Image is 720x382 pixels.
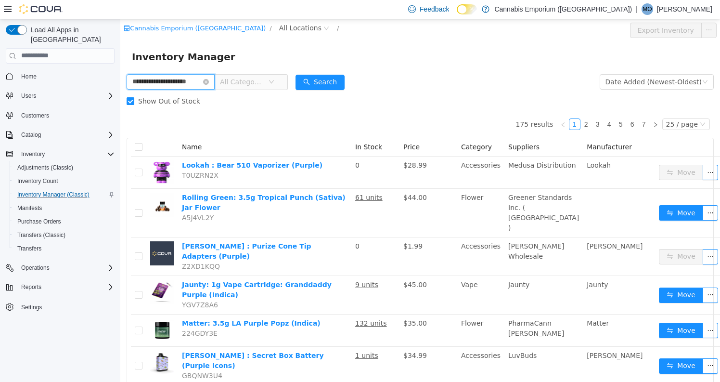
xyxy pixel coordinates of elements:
button: icon: swapMove [539,230,583,245]
a: Transfers (Classic) [13,229,69,241]
button: Purchase Orders [10,215,118,228]
i: icon: down [582,60,588,66]
span: / [149,5,151,13]
a: Settings [17,302,46,313]
li: 4 [483,99,495,111]
span: Inventory Count [17,177,58,185]
button: Reports [17,281,45,293]
span: [PERSON_NAME] [466,223,522,231]
nav: Complex example [6,66,115,339]
span: Reports [21,283,41,291]
span: [PERSON_NAME] Wholesale [388,223,444,241]
a: [PERSON_NAME] : Purize Cone Tip Adapters (Purple) [62,223,191,241]
span: Price [283,124,299,132]
button: Operations [2,261,118,275]
i: icon: close-circle [83,60,89,66]
span: Settings [17,301,115,313]
span: Users [21,92,36,100]
button: icon: ellipsis [582,145,598,161]
a: Inventory Manager (Classic) [13,189,93,200]
li: 3 [472,99,483,111]
button: icon: ellipsis [582,230,598,245]
button: Inventory Count [10,174,118,188]
a: Rolling Green: 3.5g Tropical Punch (Sativa) Jar Flower [62,174,225,192]
span: [PERSON_NAME] [466,332,522,340]
span: Settings [21,303,42,311]
span: $28.99 [283,142,307,150]
input: Dark Mode [457,4,477,14]
a: 5 [495,100,506,110]
button: icon: ellipsis [582,268,598,284]
img: Cova [19,4,63,14]
span: Inventory Count [13,175,115,187]
button: icon: ellipsis [582,339,598,355]
span: Inventory Manager [12,30,121,45]
td: Flower [337,295,384,328]
button: Reports [2,280,118,294]
span: 224GDY3E [62,310,97,318]
td: Accessories [337,218,384,257]
a: Manifests [13,202,46,214]
span: Transfers (Classic) [13,229,115,241]
span: Manifests [17,204,42,212]
span: Inventory Manager (Classic) [17,191,90,198]
span: Manufacturer [466,124,512,132]
li: 2 [460,99,472,111]
li: 7 [518,99,529,111]
p: Cannabis Emporium ([GEOGRAPHIC_DATA]) [494,3,632,15]
span: All Locations [159,3,201,14]
a: Jaunty: 1g Vape Cartridge: Granddaddy Purple (Indica) [62,262,211,279]
li: Previous Page [437,99,449,111]
button: Export Inventory [510,3,581,19]
button: Catalog [17,129,45,141]
span: Inventory Manager (Classic) [13,189,115,200]
img: Matter: 3.5g LA Purple Popz (Indica) hero shot [30,299,54,323]
span: Transfers [13,243,115,254]
button: Transfers [10,242,118,255]
li: 1 [449,99,460,111]
span: Name [62,124,81,132]
button: Customers [2,108,118,122]
a: Home [17,71,40,82]
i: icon: down [148,60,154,66]
button: Operations [17,262,53,274]
span: $1.99 [283,223,302,231]
span: Greener Standards Inc. ( [GEOGRAPHIC_DATA] ) [388,174,459,212]
td: Accessories [337,137,384,170]
span: Customers [17,109,115,121]
span: Operations [21,264,50,272]
u: 1 units [235,332,258,340]
span: Manifests [13,202,115,214]
a: Transfers [13,243,45,254]
span: $34.99 [283,332,307,340]
button: Catalog [2,128,118,142]
span: Catalog [17,129,115,141]
button: icon: ellipsis [582,186,598,201]
img: Rolling Green: 3.5g Tropical Punch (Sativa) Jar Flower hero shot [30,173,54,198]
span: GBQNW3U4 [62,353,102,360]
u: 132 units [235,300,267,308]
td: Flower [337,170,384,218]
span: Home [21,73,37,80]
a: icon: shopCannabis Emporium ([GEOGRAPHIC_DATA]) [3,5,145,13]
span: Load All Apps in [GEOGRAPHIC_DATA] [27,25,115,44]
span: YGV7Z8A6 [62,282,98,290]
span: 0 [235,223,239,231]
button: icon: swapMove [539,268,583,284]
button: Inventory [17,148,49,160]
button: icon: swapMove [539,186,583,201]
span: Reports [17,281,115,293]
a: 6 [507,100,517,110]
button: icon: swapMove [539,303,583,319]
button: Manifests [10,201,118,215]
span: Purchase Orders [13,216,115,227]
span: 0 [235,142,239,150]
img: Lookah : Bear 510 Vaporizer (Purple) hero shot [30,141,54,165]
button: Transfers (Classic) [10,228,118,242]
li: Next Page [529,99,541,111]
span: LuvBuds [388,332,416,340]
a: Customers [17,110,53,121]
i: icon: right [532,103,538,108]
i: icon: shop [3,6,10,12]
span: Matter [466,300,489,308]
